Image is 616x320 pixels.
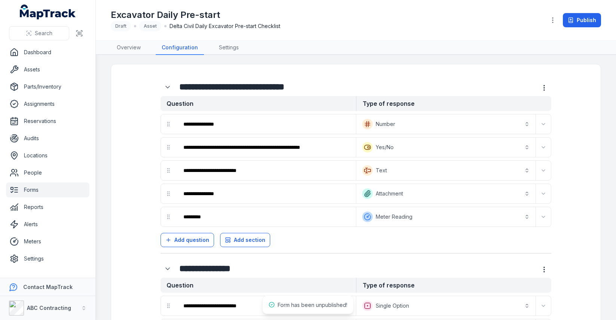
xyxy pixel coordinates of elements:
a: Settings [213,41,245,55]
div: drag [161,298,176,313]
button: more-detail [537,262,551,277]
button: Expand [537,188,549,200]
button: Expand [537,211,549,223]
div: :r1nc:-form-item-label [177,185,354,202]
a: Meters [6,234,89,249]
button: Expand [161,80,175,94]
button: Text [358,162,534,179]
button: Expand [537,164,549,176]
strong: Contact MapTrack [23,284,73,290]
div: :r1n0:-form-item-label [177,139,354,156]
button: Expand [537,300,549,312]
button: Yes/No [358,139,534,156]
a: Settings [6,251,89,266]
a: People [6,165,89,180]
div: :r1o0:-form-item-label [177,298,354,314]
button: Publish [563,13,601,27]
div: :r1mi:-form-item-label [161,80,176,94]
div: Asset [139,21,161,31]
a: Reports [6,200,89,215]
div: drag [161,117,176,132]
svg: drag [165,303,171,309]
div: drag [161,186,176,201]
button: Number [358,116,534,132]
a: Assignments [6,96,89,111]
a: Audits [6,131,89,146]
a: Forms [6,182,89,197]
a: Assets [6,62,89,77]
button: Single Option [358,298,534,314]
span: Add question [174,236,209,244]
svg: drag [165,167,171,173]
strong: Type of response [356,96,551,111]
button: Meter Reading [358,209,534,225]
div: :r1mq:-form-item-label [177,116,354,132]
div: Draft [111,21,131,31]
strong: Type of response [356,278,551,293]
span: Form has been unpublished! [278,302,347,308]
div: drag [161,140,176,155]
div: :r1ni:-form-item-label [177,209,354,225]
button: Search [9,26,69,40]
div: drag [161,209,176,224]
h1: Excavator Daily Pre-start [111,9,280,21]
svg: drag [165,121,171,127]
svg: drag [165,144,171,150]
svg: drag [165,191,171,197]
button: Add section [220,233,270,247]
strong: Question [161,278,356,293]
a: Overview [111,41,147,55]
button: Expand [161,262,175,276]
a: Locations [6,148,89,163]
button: more-detail [537,81,551,95]
a: Dashboard [6,45,89,60]
span: Add section [234,236,265,244]
button: Expand [537,118,549,130]
a: Reservations [6,114,89,129]
a: Configuration [156,41,204,55]
button: Attachment [358,185,534,202]
span: Delta Civil Daily Excavator Pre-start Checklist [170,22,280,30]
div: drag [161,163,176,178]
a: MapTrack [20,4,76,19]
button: Expand [537,141,549,153]
span: Search [35,30,52,37]
strong: Question [161,96,356,111]
svg: drag [165,214,171,220]
button: Add question [161,233,214,247]
div: :r1n6:-form-item-label [177,162,354,179]
strong: ABC Contracting [27,305,71,311]
a: Parts/Inventory [6,79,89,94]
div: :r1no:-form-item-label [161,262,176,276]
a: Alerts [6,217,89,232]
